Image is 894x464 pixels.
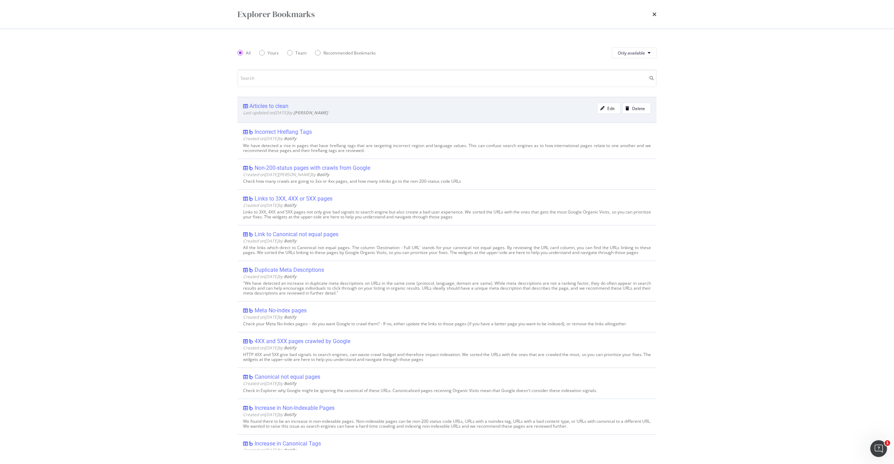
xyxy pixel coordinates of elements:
b: Botify [284,380,296,386]
div: Check how many crawls are going to 3xx or 4xx pages, and how many inlinks go to the non-200-statu... [243,179,651,184]
b: Botify [317,172,329,177]
div: Canonical not equal pages [255,374,320,380]
b: Botify [284,238,296,244]
div: Links to 3XX, 4XX and 5XX pages not only give bad signals to search engine but also create a bad ... [243,210,651,219]
div: HTTP 4XX and 5XX give bad signals to search engines, can waste crawl budget and therefore impact ... [243,352,651,362]
span: Created on [DATE] by [243,274,296,280]
div: Edit [607,106,615,111]
span: Created on [DATE] by [243,136,296,142]
div: Link to Canonical not equal pages [255,231,338,238]
span: Created on [DATE] by [243,447,296,453]
div: Duplicate Meta Descriptions [255,267,324,274]
span: Created on [DATE][PERSON_NAME] by [243,172,329,177]
div: Recommended Bookmarks [323,50,376,56]
div: Team [295,50,307,56]
input: Search [237,70,657,87]
div: Meta No-index pages [255,307,307,314]
div: All [237,50,251,56]
div: Articles to clean [249,103,288,110]
span: Created on [DATE] by [243,202,296,208]
div: Non-200-status pages with crawls from Google [255,165,370,172]
b: [PERSON_NAME] [293,110,328,116]
button: Delete [622,103,651,114]
span: 1 [885,440,890,446]
iframe: Intercom live chat [870,440,887,457]
b: Botify [284,412,296,418]
span: Created on [DATE] by [243,238,296,244]
b: Botify [284,447,296,453]
div: Check in Explorer why Google might be ignoring the canonical of these URLs. Canonicalized pages r... [243,388,651,393]
div: times [652,8,657,20]
span: Created on [DATE] by [243,314,296,320]
span: Last updated on [DATE] by [243,110,328,116]
div: Team [287,50,307,56]
b: Botify [284,136,296,142]
button: Edit [597,103,621,114]
div: Yours [268,50,279,56]
button: Only available [612,47,657,58]
div: "We have detected an increase in duplicate meta descriptions on URLs in the same zone (protocol, ... [243,281,651,296]
div: Delete [632,106,645,111]
div: Increase in Non-Indexable Pages [255,405,335,412]
div: We have detected a rise in pages that have hreflang tags that are targeting incorrect region and ... [243,143,651,153]
b: Botify [284,345,296,351]
b: Botify [284,202,296,208]
div: 4XX and 5XX pages crawled by Google [255,338,350,345]
div: All the links which direct to Canonical not equal pages. The column 'Destination - Full URL' stan... [243,245,651,255]
b: Botify [284,314,296,320]
div: Yours [259,50,279,56]
b: Botify [284,274,296,280]
div: Increase in Canonical Tags [255,440,321,447]
span: Created on [DATE] by [243,380,296,386]
div: Incorrect Hreflang Tags [255,129,312,136]
span: Created on [DATE] by [243,412,296,418]
div: Explorer Bookmarks [237,8,315,20]
span: Created on [DATE] by [243,345,296,351]
div: Check your Meta No-Index pages: - do you want Google to crawl them? - If no, either update the li... [243,321,651,326]
div: All [246,50,251,56]
div: Recommended Bookmarks [315,50,376,56]
div: Links to 3XX, 4XX or 5XX pages [255,195,332,202]
span: Only available [618,50,645,56]
div: We found there to be an increase in non-indexable pages. Non-indexable pages can be non-200 statu... [243,419,651,429]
